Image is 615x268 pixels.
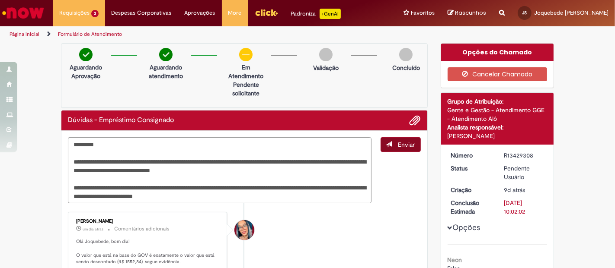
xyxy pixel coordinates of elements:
[448,106,548,123] div: Gente e Gestão - Atendimento GGE - Atendimento Alô
[504,151,544,160] div: R13429308
[448,9,486,17] a: Rascunhos
[392,63,420,72] p: Concluído
[320,9,341,19] p: +GenAi
[225,80,267,98] p: Pendente solicitante
[411,9,435,17] span: Favoritos
[448,132,548,140] div: [PERSON_NAME]
[319,48,333,61] img: img-circle-grey.png
[534,9,609,16] span: Joquebede [PERSON_NAME]
[398,141,415,148] span: Enviar
[58,31,122,38] a: Formulário de Atendimento
[504,199,544,216] div: [DATE] 10:02:02
[239,48,253,61] img: circle-minus.png
[65,63,107,80] p: Aguardando Aprovação
[291,9,341,19] div: Padroniza
[10,31,39,38] a: Página inicial
[445,186,498,194] dt: Criação
[91,10,99,17] span: 3
[399,48,413,61] img: img-circle-grey.png
[83,227,103,232] span: um dia atrás
[455,9,486,17] span: Rascunhos
[83,227,103,232] time: 27/08/2025 09:11:38
[313,63,339,72] p: Validação
[448,97,548,106] div: Grupo de Atribuição:
[68,137,372,203] textarea: Digite sua mensagem aqui...
[79,48,93,61] img: check-circle-green.png
[59,9,90,17] span: Requisições
[68,117,174,124] h2: Dúvidas - Empréstimo Consignado Histórico de tíquete
[114,225,170,233] small: Comentários adicionais
[145,63,187,80] p: Aguardando atendimento
[76,219,220,224] div: [PERSON_NAME]
[504,186,544,194] div: 19/08/2025 15:37:15
[6,26,404,42] ul: Trilhas de página
[448,67,548,81] button: Cancelar Chamado
[234,220,254,240] div: Maira Priscila Da Silva Arnaldo
[225,63,267,80] p: Em Atendimento
[504,186,525,194] time: 19/08/2025 15:37:15
[410,115,421,126] button: Adicionar anexos
[448,123,548,132] div: Analista responsável:
[448,256,462,264] b: Neon
[159,48,173,61] img: check-circle-green.png
[228,9,242,17] span: More
[185,9,215,17] span: Aprovações
[445,151,498,160] dt: Número
[504,186,525,194] span: 9d atrás
[255,6,278,19] img: click_logo_yellow_360x200.png
[522,10,527,16] span: JS
[441,44,554,61] div: Opções do Chamado
[112,9,172,17] span: Despesas Corporativas
[445,199,498,216] dt: Conclusão Estimada
[1,4,45,22] img: ServiceNow
[381,137,421,152] button: Enviar
[445,164,498,173] dt: Status
[504,164,544,181] div: Pendente Usuário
